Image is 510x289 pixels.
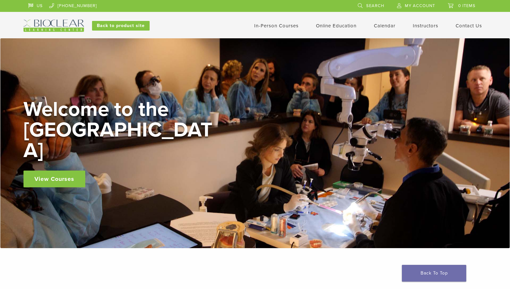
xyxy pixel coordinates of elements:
span: 0 items [458,3,476,8]
a: Contact Us [456,23,482,29]
a: View Courses [23,171,85,187]
span: Search [366,3,384,8]
a: Back To Top [402,265,466,282]
a: Calendar [374,23,395,29]
span: My Account [405,3,435,8]
a: Instructors [413,23,438,29]
a: Online Education [316,23,357,29]
a: Back to product site [92,21,150,31]
a: In-Person Courses [254,23,299,29]
h2: Welcome to the [GEOGRAPHIC_DATA] [23,99,217,161]
img: Bioclear [23,20,84,32]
